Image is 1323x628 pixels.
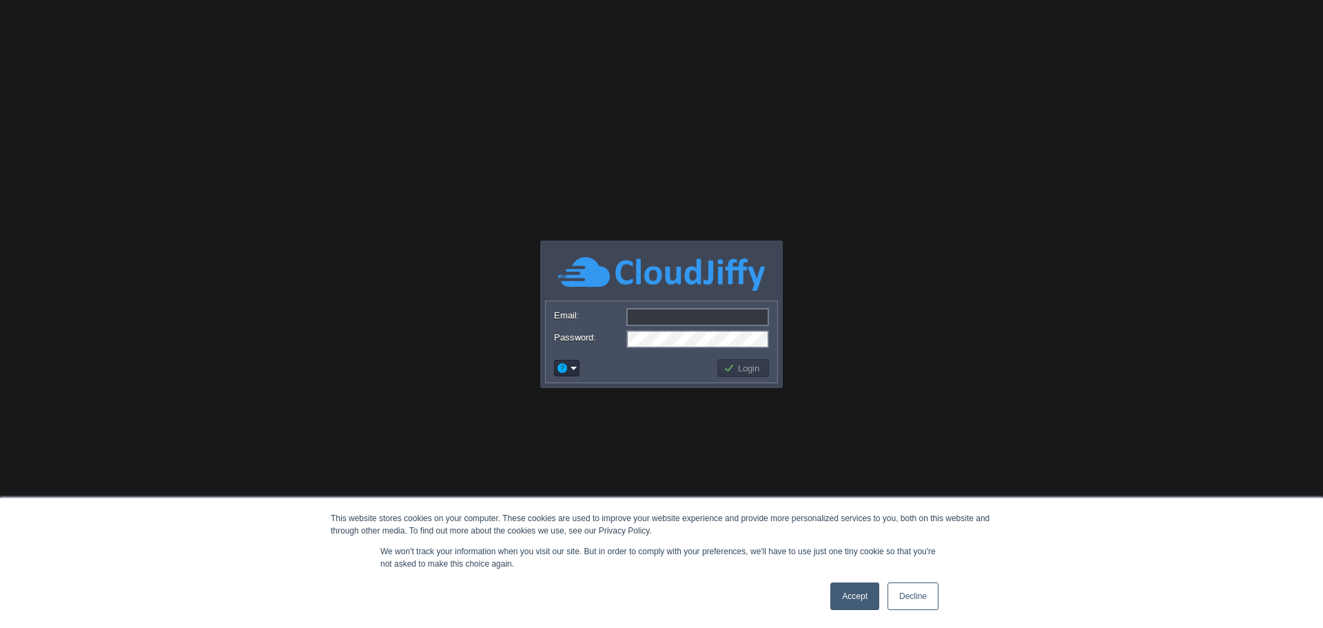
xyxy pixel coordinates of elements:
[558,255,765,293] img: CloudJiffy
[380,545,943,570] p: We won't track your information when you visit our site. But in order to comply with your prefere...
[554,330,625,345] label: Password:
[830,583,879,610] a: Accept
[554,308,625,323] label: Email:
[724,362,763,374] button: Login
[888,583,939,610] a: Decline
[331,512,992,537] div: This website stores cookies on your computer. These cookies are used to improve your website expe...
